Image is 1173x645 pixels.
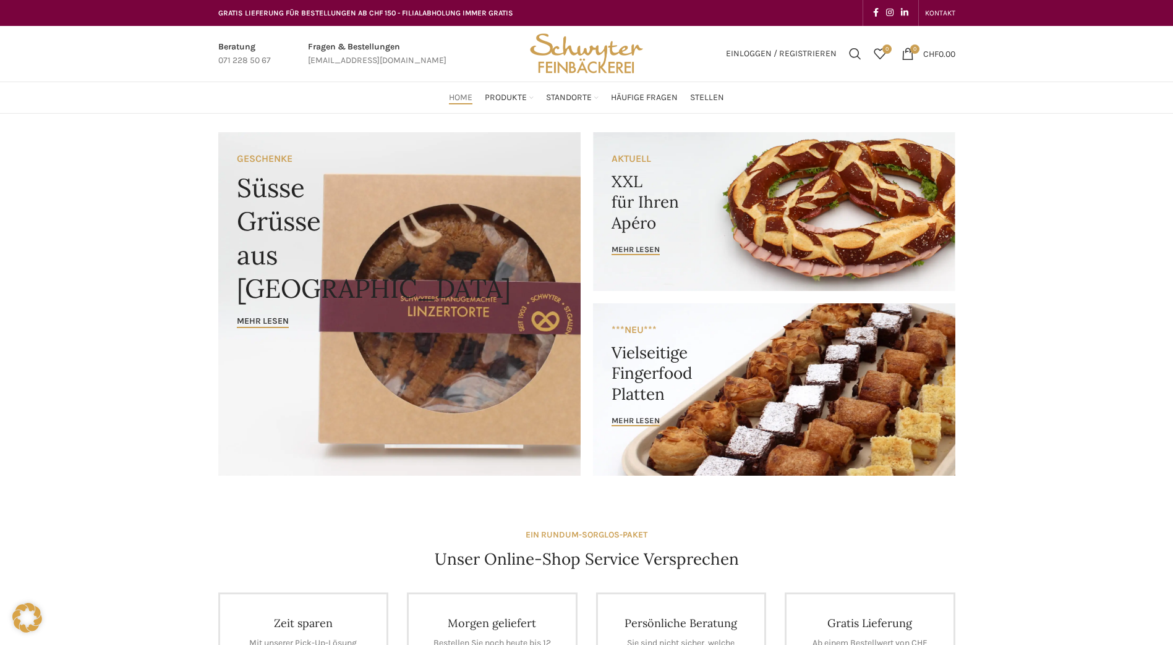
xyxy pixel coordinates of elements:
[546,85,599,110] a: Standorte
[611,85,678,110] a: Häufige Fragen
[212,85,962,110] div: Main navigation
[868,41,892,66] a: 0
[868,41,892,66] div: Meine Wunschliste
[843,41,868,66] a: Suchen
[593,303,955,476] a: Banner link
[910,44,919,54] span: 0
[218,132,581,476] a: Banner link
[611,92,678,104] span: Häufige Fragen
[882,4,897,22] a: Instagram social link
[882,44,892,54] span: 0
[923,48,939,59] span: CHF
[895,41,962,66] a: 0 CHF0.00
[449,85,472,110] a: Home
[726,49,837,58] span: Einloggen / Registrieren
[218,9,513,17] span: GRATIS LIEFERUNG FÜR BESTELLUNGEN AB CHF 150 - FILIALABHOLUNG IMMER GRATIS
[526,48,647,58] a: Site logo
[720,41,843,66] a: Einloggen / Registrieren
[308,40,446,68] a: Infobox link
[805,616,935,630] h4: Gratis Lieferung
[923,48,955,59] bdi: 0.00
[593,132,955,291] a: Banner link
[239,616,369,630] h4: Zeit sparen
[690,85,724,110] a: Stellen
[897,4,912,22] a: Linkedin social link
[690,92,724,104] span: Stellen
[526,26,647,82] img: Bäckerei Schwyter
[925,1,955,25] a: KONTAKT
[485,92,527,104] span: Produkte
[485,85,534,110] a: Produkte
[526,529,647,540] strong: EIN RUNDUM-SORGLOS-PAKET
[925,9,955,17] span: KONTAKT
[218,40,271,68] a: Infobox link
[546,92,592,104] span: Standorte
[919,1,962,25] div: Secondary navigation
[427,616,557,630] h4: Morgen geliefert
[435,548,739,570] h4: Unser Online-Shop Service Versprechen
[869,4,882,22] a: Facebook social link
[449,92,472,104] span: Home
[616,616,746,630] h4: Persönliche Beratung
